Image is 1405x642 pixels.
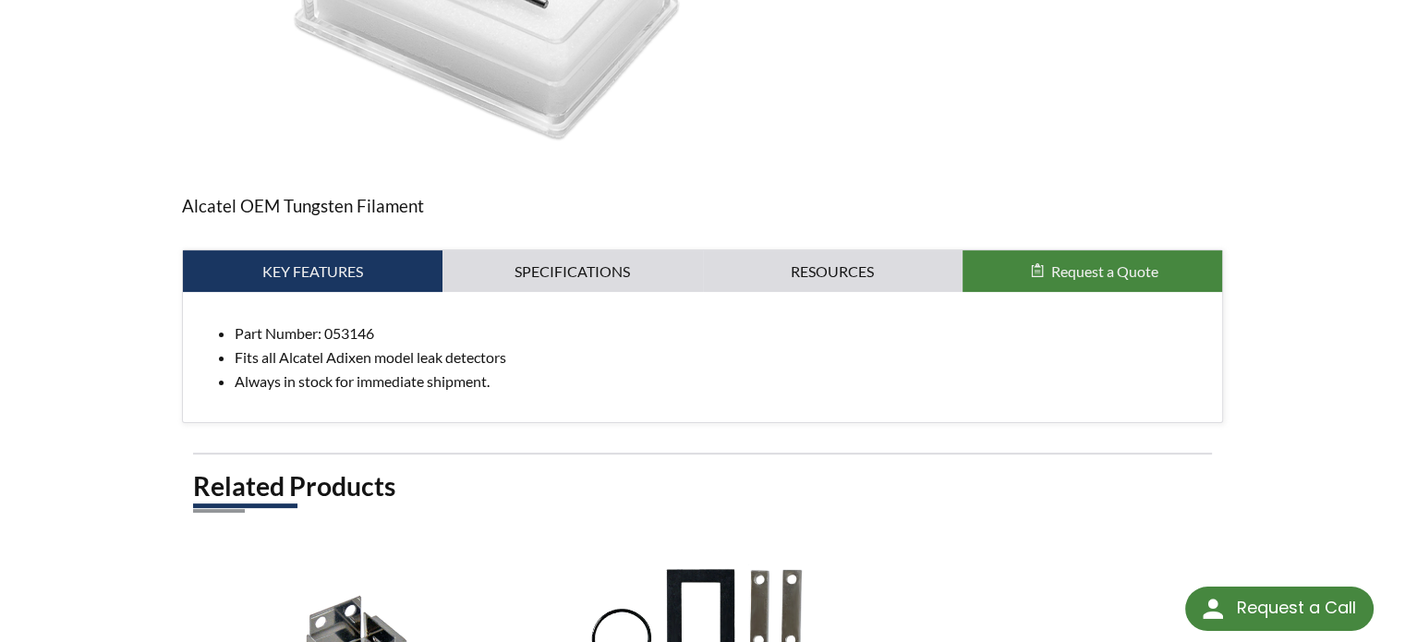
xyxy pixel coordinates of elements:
[235,345,1208,369] li: Fits all Alcatel Adixen model leak detectors
[1185,587,1374,631] div: Request a Call
[193,469,1213,503] h2: Related Products
[235,369,1208,394] li: Always in stock for immediate shipment.
[703,250,963,293] a: Resources
[182,192,1224,220] p: Alcatel OEM Tungsten Filament
[1236,587,1355,629] div: Request a Call
[963,250,1222,293] button: Request a Quote
[235,321,1208,345] li: Part Number: 053146
[1198,594,1228,624] img: round button
[183,250,442,293] a: Key Features
[1051,262,1158,280] span: Request a Quote
[442,250,702,293] a: Specifications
